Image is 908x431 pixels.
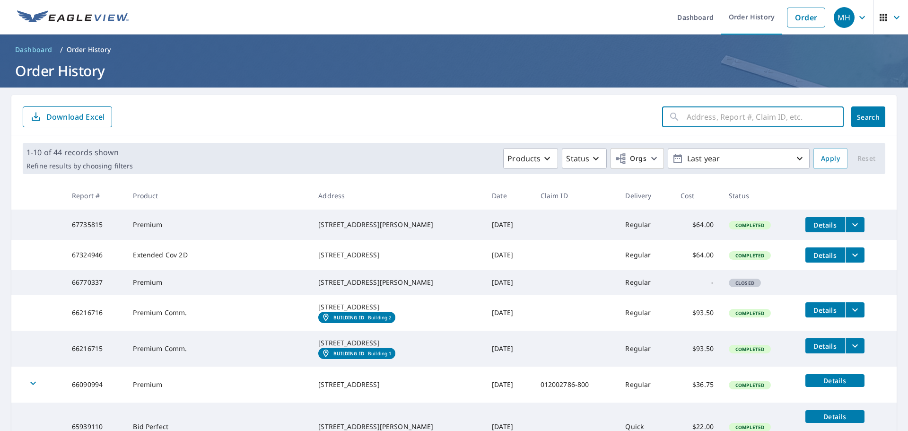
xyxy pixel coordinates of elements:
[318,338,477,348] div: [STREET_ADDRESS]
[618,182,672,210] th: Delivery
[333,315,364,320] em: Building ID
[46,112,105,122] p: Download Excel
[125,331,311,367] td: Premium Comm.
[125,182,311,210] th: Product
[673,367,721,403] td: $36.75
[533,182,618,210] th: Claim ID
[17,10,129,25] img: EV Logo
[845,217,864,232] button: filesDropdownBtn-67735815
[805,247,845,263] button: detailsBtn-67324946
[805,410,864,423] button: detailsBtn-65939110
[811,220,839,229] span: Details
[507,153,541,164] p: Products
[318,250,477,260] div: [STREET_ADDRESS]
[125,295,311,331] td: Premium Comm.
[787,8,825,27] a: Order
[730,346,770,352] span: Completed
[811,376,859,385] span: Details
[730,382,770,388] span: Completed
[611,148,664,169] button: Orgs
[318,348,395,359] a: Building IDBuilding 1
[64,295,126,331] td: 66216716
[318,380,477,389] div: [STREET_ADDRESS]
[11,42,56,57] a: Dashboard
[730,424,770,431] span: Completed
[64,331,126,367] td: 66216715
[64,367,126,403] td: 66090994
[821,153,840,165] span: Apply
[730,280,760,286] span: Closed
[533,367,618,403] td: 012002786-800
[687,104,844,130] input: Address, Report #, Claim ID, etc.
[730,310,770,317] span: Completed
[318,220,477,229] div: [STREET_ADDRESS][PERSON_NAME]
[668,148,810,169] button: Last year
[618,240,672,270] td: Regular
[673,331,721,367] td: $93.50
[125,367,311,403] td: Premium
[618,331,672,367] td: Regular
[26,147,133,158] p: 1-10 of 44 records shown
[562,148,607,169] button: Status
[811,306,839,315] span: Details
[811,251,839,260] span: Details
[805,338,845,353] button: detailsBtn-66216715
[64,240,126,270] td: 67324946
[67,45,111,54] p: Order History
[566,153,589,164] p: Status
[683,150,794,167] p: Last year
[484,295,533,331] td: [DATE]
[311,182,484,210] th: Address
[845,302,864,317] button: filesDropdownBtn-66216716
[64,182,126,210] th: Report #
[333,351,364,356] em: Building ID
[125,270,311,295] td: Premium
[730,252,770,259] span: Completed
[673,240,721,270] td: $64.00
[721,182,798,210] th: Status
[503,148,558,169] button: Products
[484,210,533,240] td: [DATE]
[64,270,126,295] td: 66770337
[618,270,672,295] td: Regular
[845,247,864,263] button: filesDropdownBtn-67324946
[618,295,672,331] td: Regular
[23,106,112,127] button: Download Excel
[811,412,859,421] span: Details
[618,210,672,240] td: Regular
[834,7,855,28] div: MH
[730,222,770,229] span: Completed
[318,302,477,312] div: [STREET_ADDRESS]
[26,162,133,170] p: Refine results by choosing filters
[60,44,63,55] li: /
[318,312,395,323] a: Building IDBuilding 2
[845,338,864,353] button: filesDropdownBtn-66216715
[673,182,721,210] th: Cost
[811,342,839,351] span: Details
[11,42,897,57] nav: breadcrumb
[318,278,477,287] div: [STREET_ADDRESS][PERSON_NAME]
[125,240,311,270] td: Extended Cov 2D
[673,270,721,295] td: -
[484,270,533,295] td: [DATE]
[64,210,126,240] td: 67735815
[805,374,864,387] button: detailsBtn-66090994
[805,217,845,232] button: detailsBtn-67735815
[125,210,311,240] td: Premium
[851,106,885,127] button: Search
[484,367,533,403] td: [DATE]
[484,331,533,367] td: [DATE]
[805,302,845,317] button: detailsBtn-66216716
[618,367,672,403] td: Regular
[615,153,646,165] span: Orgs
[673,295,721,331] td: $93.50
[484,182,533,210] th: Date
[11,61,897,80] h1: Order History
[859,113,878,122] span: Search
[15,45,52,54] span: Dashboard
[813,148,847,169] button: Apply
[484,240,533,270] td: [DATE]
[673,210,721,240] td: $64.00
